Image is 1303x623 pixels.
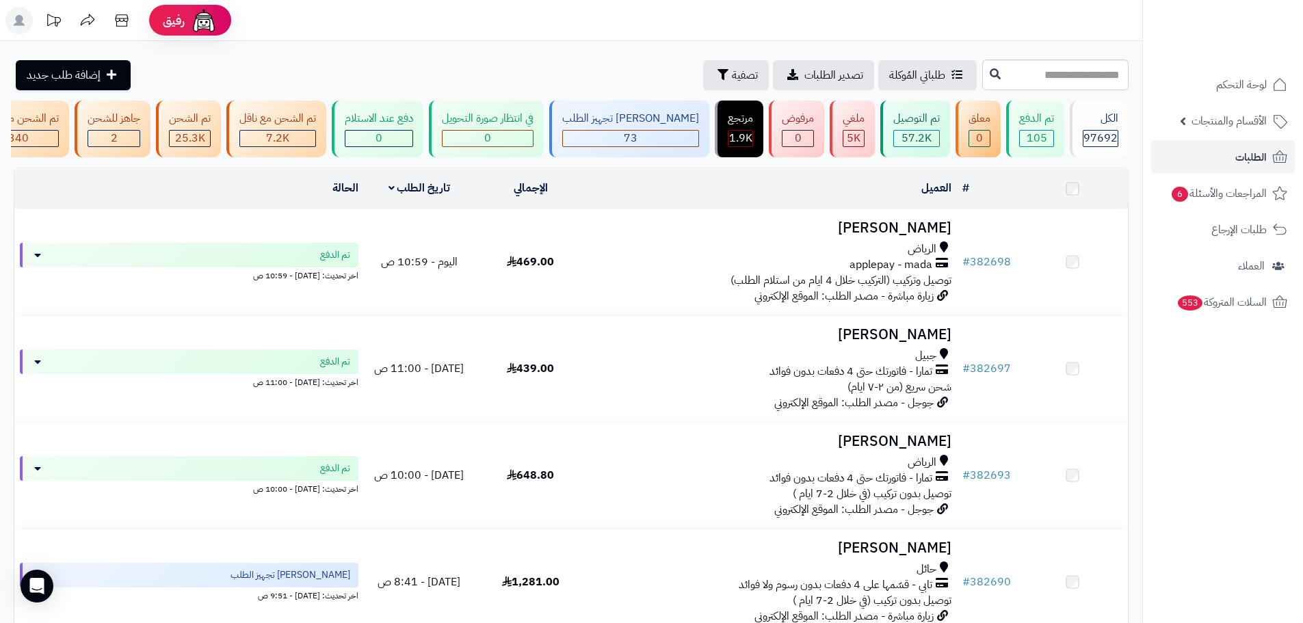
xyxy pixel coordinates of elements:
span: applepay - mada [850,257,932,273]
img: ai-face.png [190,7,218,34]
span: 1,281.00 [502,574,560,590]
span: [PERSON_NAME] تجهيز الطلب [231,568,350,582]
span: 2 [111,130,118,146]
a: # [962,180,969,196]
span: 648.80 [507,467,554,483]
span: تصدير الطلبات [804,67,863,83]
span: 6 [1171,186,1189,202]
a: تم الدفع 105 [1003,101,1067,157]
a: تصدير الطلبات [773,60,874,90]
a: معلق 0 [953,101,1003,157]
span: طلبات الإرجاع [1211,220,1267,239]
span: 73 [624,130,637,146]
a: الطلبات [1151,141,1295,174]
span: جوجل - مصدر الطلب: الموقع الإلكتروني [774,395,934,411]
a: #382690 [962,574,1011,590]
div: تم التوصيل [893,111,940,127]
span: توصيل بدون تركيب (في خلال 2-7 ايام ) [793,486,951,502]
span: العملاء [1238,256,1265,276]
a: تم الشحن 25.3K [153,101,224,157]
span: تابي - قسّمها على 4 دفعات بدون رسوم ولا فوائد [739,577,932,593]
div: في انتظار صورة التحويل [442,111,534,127]
div: الكل [1083,111,1118,127]
span: شحن سريع (من ٢-٧ ايام) [847,379,951,395]
a: تم الشحن مع ناقل 7.2K [224,101,329,157]
span: توصيل بدون تركيب (في خلال 2-7 ايام ) [793,592,951,609]
a: تحديثات المنصة [36,7,70,38]
a: الحالة [332,180,358,196]
span: تصفية [732,67,758,83]
span: توصيل وتركيب (التركيب خلال 4 ايام من استلام الطلب) [731,272,951,289]
span: جبيل [915,348,936,364]
a: العميل [921,180,951,196]
span: تمارا - فاتورتك حتى 4 دفعات بدون فوائد [769,470,932,486]
span: المراجعات والأسئلة [1170,184,1267,203]
span: 340 [8,130,29,146]
span: 5K [847,130,860,146]
span: زيارة مباشرة - مصدر الطلب: الموقع الإلكتروني [754,288,934,304]
a: الكل97692 [1067,101,1131,157]
span: # [962,574,970,590]
span: الرياض [908,241,936,257]
button: تصفية [703,60,769,90]
div: 0 [782,131,813,146]
span: 439.00 [507,360,554,377]
span: تم الدفع [320,355,350,369]
div: معلق [969,111,990,127]
span: [DATE] - 8:41 ص [378,574,460,590]
span: جوجل - مصدر الطلب: الموقع الإلكتروني [774,501,934,518]
span: 97692 [1083,130,1118,146]
img: logo-2.png [1210,23,1290,52]
a: ملغي 5K [827,101,878,157]
div: اخر تحديث: [DATE] - 10:00 ص [20,481,358,495]
span: # [962,360,970,377]
a: طلباتي المُوكلة [878,60,977,90]
div: 73 [563,131,698,146]
a: دفع عند الاستلام 0 [329,101,426,157]
a: #382698 [962,254,1011,270]
a: تاريخ الطلب [389,180,451,196]
span: 0 [484,130,491,146]
div: مرتجع [728,111,753,127]
span: إضافة طلب جديد [27,67,101,83]
span: 105 [1027,130,1047,146]
span: الرياض [908,455,936,470]
a: [PERSON_NAME] تجهيز الطلب 73 [547,101,712,157]
h3: [PERSON_NAME] [592,540,951,556]
a: إضافة طلب جديد [16,60,131,90]
div: اخر تحديث: [DATE] - 11:00 ص [20,374,358,388]
a: #382693 [962,467,1011,483]
div: Open Intercom Messenger [21,570,53,602]
span: الأقسام والمنتجات [1192,111,1267,131]
div: تم الشحن [169,111,211,127]
span: تمارا - فاتورتك حتى 4 دفعات بدون فوائد [769,364,932,380]
span: [DATE] - 11:00 ص [374,360,464,377]
h3: [PERSON_NAME] [592,327,951,343]
a: #382697 [962,360,1011,377]
div: 0 [345,131,412,146]
a: مرفوض 0 [766,101,827,157]
span: تم الدفع [320,462,350,475]
a: طلبات الإرجاع [1151,213,1295,246]
span: 57.2K [901,130,932,146]
div: مرفوض [782,111,814,127]
a: المراجعات والأسئلة6 [1151,177,1295,210]
div: 0 [969,131,990,146]
div: 7222 [240,131,315,146]
div: ملغي [843,111,865,127]
div: 0 [443,131,533,146]
a: الإجمالي [514,180,548,196]
div: [PERSON_NAME] تجهيز الطلب [562,111,699,127]
div: تم الشحن مع ناقل [239,111,316,127]
span: 0 [976,130,983,146]
a: جاهز للشحن 2 [72,101,153,157]
span: # [962,467,970,483]
span: 25.3K [175,130,205,146]
div: اخر تحديث: [DATE] - 9:51 ص [20,587,358,602]
span: الطلبات [1235,148,1267,167]
span: 7.2K [266,130,289,146]
span: 1.9K [729,130,752,146]
a: العملاء [1151,250,1295,282]
div: جاهز للشحن [88,111,140,127]
a: في انتظار صورة التحويل 0 [426,101,547,157]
